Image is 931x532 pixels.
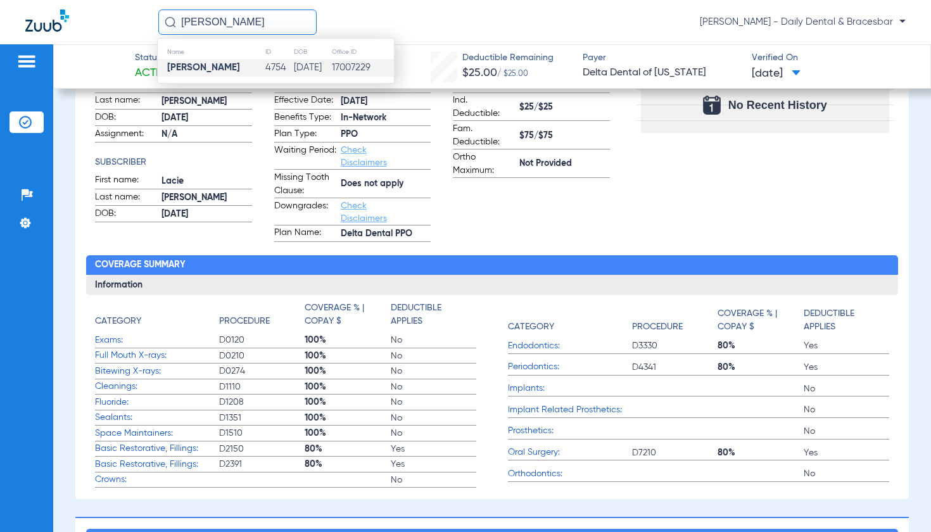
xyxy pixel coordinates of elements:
[16,54,37,69] img: hamburger-icon
[95,207,157,222] span: DOB:
[391,301,476,332] app-breakdown-title: Deductible Applies
[161,111,251,125] span: [DATE]
[167,63,240,72] strong: [PERSON_NAME]
[219,412,305,424] span: D1351
[95,156,251,169] app-breakdown-title: Subscriber
[95,174,157,189] span: First name:
[161,175,251,188] span: Lacie
[274,127,336,142] span: Plan Type:
[135,51,171,65] span: Status
[508,339,632,353] span: Endodontics:
[305,350,390,362] span: 100%
[161,191,251,205] span: [PERSON_NAME]
[718,339,803,352] span: 80%
[632,320,683,334] h4: Procedure
[331,59,394,77] td: 17007229
[95,396,219,409] span: Fluoride:
[453,122,515,149] span: Fam. Deductible:
[391,474,476,486] span: No
[497,70,528,78] span: / $25.00
[752,51,910,65] span: Verified On
[632,301,718,338] app-breakdown-title: Procedure
[274,144,336,169] span: Waiting Period:
[95,442,219,455] span: Basic Restorative, Fillings:
[293,45,331,59] th: DOB
[519,157,609,170] span: Not Provided
[219,381,305,393] span: D1110
[158,9,317,35] input: Search for patients
[95,458,219,471] span: Basic Restorative, Fillings:
[265,59,293,77] td: 4754
[804,361,889,374] span: Yes
[95,334,219,347] span: Exams:
[95,427,219,440] span: Space Maintainers:
[95,380,219,393] span: Cleanings:
[95,365,219,378] span: Bitewing X-rays:
[95,301,219,332] app-breakdown-title: Category
[95,473,219,486] span: Crowns:
[508,301,632,338] app-breakdown-title: Category
[508,424,632,438] span: Prosthetics:
[95,411,219,424] span: Sealants:
[583,65,741,81] span: Delta Dental of [US_STATE]
[391,365,476,377] span: No
[219,365,305,377] span: D0274
[718,301,803,338] app-breakdown-title: Coverage % | Copay $
[305,396,390,408] span: 100%
[305,334,390,346] span: 100%
[305,301,384,328] h4: Coverage % | Copay $
[508,446,632,459] span: Oral Surgery:
[341,201,387,223] a: Check Disclaimers
[341,128,431,141] span: PPO
[341,146,387,167] a: Check Disclaimers
[265,45,293,59] th: ID
[752,66,801,82] span: [DATE]
[804,425,889,438] span: No
[95,94,157,109] span: Last name:
[161,95,251,108] span: [PERSON_NAME]
[508,320,554,334] h4: Category
[804,301,889,338] app-breakdown-title: Deductible Applies
[135,65,171,81] span: Active
[508,360,632,374] span: Periodontics:
[95,191,157,206] span: Last name:
[391,458,476,471] span: Yes
[519,129,609,142] span: $75/$75
[86,275,898,295] h3: Information
[508,382,632,395] span: Implants:
[703,96,721,115] img: Calendar
[341,227,431,241] span: Delta Dental PPO
[274,111,336,126] span: Benefits Type:
[161,128,251,141] span: N/A
[341,177,431,191] span: Does not apply
[700,16,906,28] span: [PERSON_NAME] - Daily Dental & Bracesbar
[632,446,718,459] span: D7210
[453,94,515,120] span: Ind. Deductible:
[305,365,390,377] span: 100%
[305,443,390,455] span: 80%
[161,208,251,221] span: [DATE]
[305,381,390,393] span: 100%
[804,403,889,416] span: No
[632,361,718,374] span: D4341
[219,396,305,408] span: D1208
[305,427,390,440] span: 100%
[86,255,898,275] h2: Coverage Summary
[462,67,497,79] span: $25.00
[274,226,336,241] span: Plan Name:
[219,301,305,332] app-breakdown-title: Procedure
[274,94,336,109] span: Effective Date:
[341,111,431,125] span: In-Network
[453,151,515,177] span: Ortho Maximum:
[274,171,336,198] span: Missing Tooth Clause:
[274,199,336,225] span: Downgrades:
[868,471,931,532] iframe: Chat Widget
[391,427,476,440] span: No
[391,443,476,455] span: Yes
[804,339,889,352] span: Yes
[718,307,797,334] h4: Coverage % | Copay $
[95,111,157,126] span: DOB:
[391,396,476,408] span: No
[219,315,270,328] h4: Procedure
